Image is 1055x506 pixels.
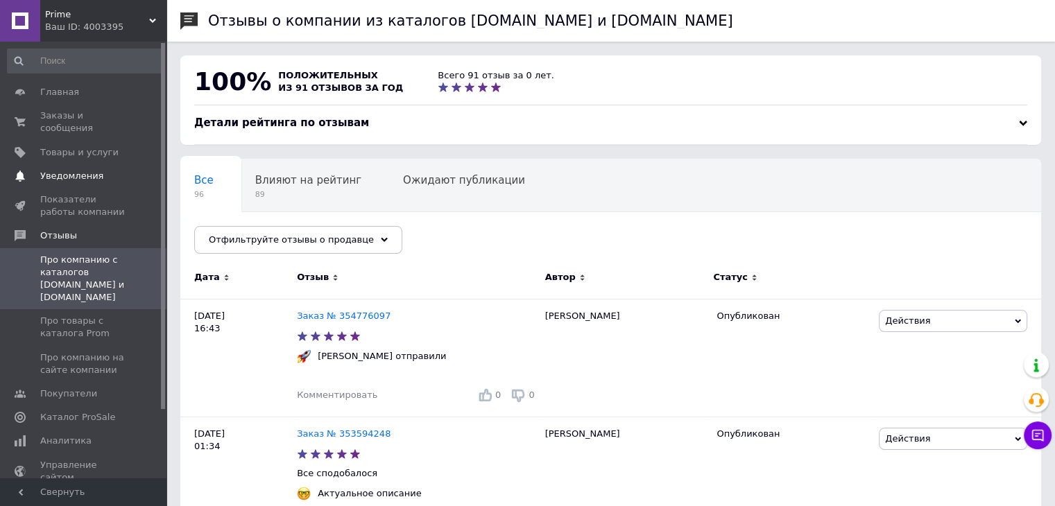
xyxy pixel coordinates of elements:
span: Каталог ProSale [40,411,115,424]
span: Отзыв [297,271,329,283]
span: 89 [255,189,361,200]
div: Опубликован [717,310,868,322]
div: [PERSON_NAME] [538,299,710,417]
img: :nerd_face: [297,487,311,500]
span: Prime [45,8,149,21]
div: Опубликованы без комментария [180,212,372,265]
span: Опубликованы без комме... [194,227,345,239]
span: 0 [495,390,501,400]
span: Заказы и сообщения [40,110,128,134]
span: Управление сайтом [40,459,128,484]
span: Отфильтруйте отзывы о продавце [209,234,374,245]
span: из 91 отзывов за год [278,82,403,93]
span: Действия [885,315,930,326]
span: 96 [194,189,214,200]
h1: Отзывы о компании из каталогов [DOMAIN_NAME] и [DOMAIN_NAME] [208,12,733,29]
span: Комментировать [297,390,377,400]
span: Детали рейтинга по отзывам [194,116,369,129]
span: 100% [194,67,271,96]
span: Дата [194,271,220,283]
img: :rocket: [297,349,311,363]
div: Ваш ID: 4003395 [45,21,166,33]
a: Заказ № 354776097 [297,311,391,321]
div: Актуальное описание [314,487,425,500]
span: Про компанию на сайте компании [40,351,128,376]
p: Все сподобалося [297,467,538,480]
span: 0 [529,390,534,400]
button: Чат с покупателем [1024,421,1052,449]
span: Все [194,174,214,186]
span: Аналитика [40,435,92,447]
div: Детали рейтинга по отзывам [194,116,1027,130]
a: Заказ № 353594248 [297,428,391,439]
input: Поиск [7,49,164,73]
span: Про товары с каталога Prom [40,315,128,340]
span: Про компанию с каталогов [DOMAIN_NAME] и [DOMAIN_NAME] [40,254,128,304]
span: Автор [545,271,576,283]
span: Влияют на рейтинг [255,174,361,186]
span: Покупатели [40,387,97,400]
div: Комментировать [297,389,377,401]
div: [PERSON_NAME] отправили [314,350,449,363]
div: Всего 91 отзыв за 0 лет. [438,69,554,82]
span: положительных [278,70,377,80]
span: Показатели работы компании [40,193,128,218]
span: Главная [40,86,79,98]
span: Отзывы [40,229,77,242]
span: Статус [713,271,748,283]
span: Товары и услуги [40,146,119,159]
span: Уведомления [40,170,103,182]
div: Опубликован [717,428,868,440]
div: [DATE] 16:43 [180,299,297,417]
span: Ожидают публикации [403,174,525,186]
span: Действия [885,433,930,444]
